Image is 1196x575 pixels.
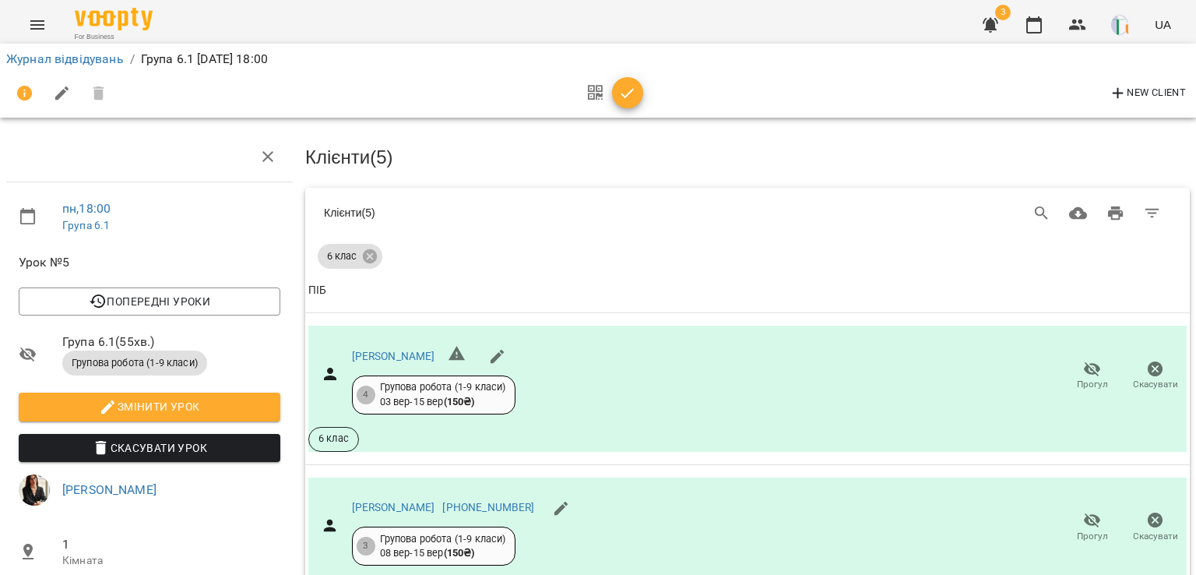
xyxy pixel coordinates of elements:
[62,535,280,554] span: 1
[19,253,280,272] span: Урок №5
[19,474,50,506] img: 767302f1b9b7018f3e7d2d8cc4739cd7.jpg
[308,281,326,300] div: ПІБ
[1077,530,1108,543] span: Прогул
[1133,378,1178,391] span: Скасувати
[19,287,280,316] button: Попередні уроки
[75,8,153,30] img: Voopty Logo
[444,396,475,407] b: ( 150 ₴ )
[130,50,135,69] li: /
[75,32,153,42] span: For Business
[324,205,699,220] div: Клієнти ( 5 )
[1133,530,1178,543] span: Скасувати
[1077,378,1108,391] span: Прогул
[1124,355,1187,398] button: Скасувати
[1023,195,1061,232] button: Search
[1124,506,1187,549] button: Скасувати
[19,6,56,44] button: Menu
[1097,195,1134,232] button: Друк
[995,5,1011,20] span: 3
[31,292,268,311] span: Попередні уроки
[6,50,1190,69] nav: breadcrumb
[1061,355,1124,398] button: Прогул
[352,501,435,513] a: [PERSON_NAME]
[62,356,207,370] span: Групова робота (1-9 класи)
[31,397,268,416] span: Змінити урок
[141,50,268,69] p: Група 6.1 [DATE] 18:00
[62,482,157,497] a: [PERSON_NAME]
[1111,14,1133,36] img: 9a1d62ba177fc1b8feef1f864f620c53.png
[357,537,375,556] div: 3
[1105,81,1190,106] button: New Client
[1109,84,1186,103] span: New Client
[308,281,1187,300] span: ПІБ
[31,439,268,457] span: Скасувати Урок
[6,51,124,66] a: Журнал відвідувань
[442,501,534,513] a: [PHONE_NUMBER]
[305,147,1190,168] h3: Клієнти ( 5 )
[1061,506,1124,549] button: Прогул
[309,432,358,446] span: 6 клас
[1149,10,1177,39] button: UA
[62,201,111,216] a: пн , 18:00
[318,244,382,269] div: 6 клас
[19,434,280,462] button: Скасувати Урок
[62,219,110,231] a: Група 6.1
[448,344,466,369] h6: Невірний формат телефону ${ phone }
[380,532,506,561] div: Групова робота (1-9 класи) 08 вер - 15 вер
[1155,16,1171,33] span: UA
[308,281,326,300] div: Sort
[62,553,280,569] p: Кімната
[1134,195,1171,232] button: Фільтр
[19,393,280,421] button: Змінити урок
[444,547,475,559] b: ( 150 ₴ )
[352,350,435,362] a: [PERSON_NAME]
[1060,195,1097,232] button: Завантажити CSV
[318,249,366,263] span: 6 клас
[357,386,375,404] div: 4
[380,380,506,409] div: Групова робота (1-9 класи) 03 вер - 15 вер
[62,333,280,351] span: Група 6.1 ( 55 хв. )
[305,188,1190,238] div: Table Toolbar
